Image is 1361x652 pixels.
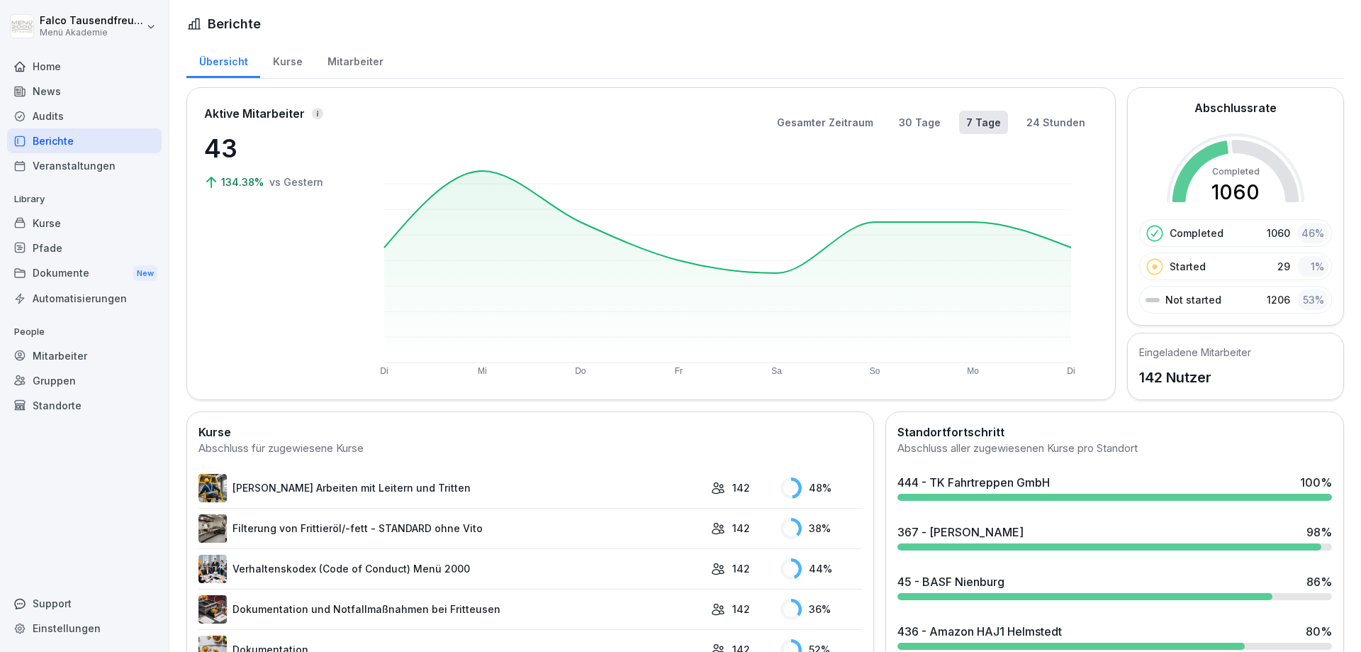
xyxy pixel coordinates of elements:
[198,514,704,543] a: Filterung von Frittieröl/-fett - STANDARD ohne Vito
[1306,524,1332,541] div: 98 %
[959,111,1008,134] button: 7 Tage
[7,128,162,153] a: Berichte
[897,424,1332,441] h2: Standortfortschritt
[186,42,260,78] a: Übersicht
[780,558,862,580] div: 44 %
[780,518,862,539] div: 38 %
[732,561,750,576] p: 142
[7,286,162,311] a: Automatisierungen
[269,175,323,189] p: vs Gestern
[780,599,862,620] div: 36 %
[780,477,862,499] div: 48 %
[198,595,704,624] a: Dokumentation und Notfallmaßnahmen bei Fritteusen
[7,104,162,128] a: Audits
[575,366,586,376] text: Do
[7,153,162,178] a: Veranstaltungen
[732,602,750,617] p: 142
[1297,223,1328,243] div: 46 %
[7,211,162,236] a: Kurse
[1300,474,1332,491] div: 100 %
[1306,623,1332,640] div: 80 %
[897,474,1050,491] div: 444 - TK Fahrtreppen GmbH
[7,321,162,343] p: People
[732,521,750,536] p: 142
[40,28,143,38] p: Menü Akademie
[732,480,750,495] p: 142
[221,175,267,189] p: 134.38%
[7,616,162,641] a: Einstellungen
[7,54,162,79] a: Home
[1170,226,1223,241] p: Completed
[7,236,162,260] a: Pfade
[198,555,704,583] a: Verhaltenskodex (Code of Conduct) Menü 2000
[897,623,1062,640] div: 436 - Amazon HAJ1 Helmstedt
[7,343,162,368] a: Mitarbeiter
[7,79,162,104] a: News
[897,573,1004,590] div: 45 - BASF Nienburg
[1139,345,1251,360] h5: Eingeladene Mitarbeiter
[897,441,1332,457] div: Abschluss aller zugewiesenen Kurse pro Standort
[208,14,261,33] h1: Berichte
[1139,367,1251,388] p: 142 Nutzer
[967,366,979,376] text: Mo
[315,42,396,78] a: Mitarbeiter
[198,595,227,624] img: t30obnioake0y3p0okzoia1o.png
[260,42,315,78] a: Kurse
[478,366,487,376] text: Mi
[133,265,157,282] div: New
[7,591,162,616] div: Support
[198,441,862,457] div: Abschluss für zugewiesene Kurse
[1019,111,1092,134] button: 24 Stunden
[1297,289,1328,310] div: 53 %
[1194,99,1277,116] h2: Abschlussrate
[40,15,143,27] p: Falco Tausendfreund
[204,129,346,167] p: 43
[198,555,227,583] img: hh3kvobgi93e94d22i1c6810.png
[198,424,862,441] h2: Kurse
[1165,292,1221,307] p: Not started
[770,111,880,134] button: Gesamter Zeitraum
[1170,259,1206,274] p: Started
[1267,226,1290,241] p: 1060
[7,368,162,393] a: Gruppen
[892,468,1338,507] a: 444 - TK Fahrtreppen GmbH100%
[892,111,948,134] button: 30 Tage
[1306,573,1332,590] div: 86 %
[870,366,880,376] text: So
[198,474,704,502] a: [PERSON_NAME] Arbeiten mit Leitern und Tritten
[675,366,683,376] text: Fr
[1297,256,1328,277] div: 1 %
[771,366,782,376] text: Sa
[7,188,162,211] p: Library
[1277,259,1290,274] p: 29
[1267,292,1290,307] p: 1206
[1067,366,1075,376] text: Di
[380,366,388,376] text: Di
[897,524,1024,541] div: 367 - [PERSON_NAME]
[7,260,162,287] a: DokumenteNew
[892,568,1338,606] a: 45 - BASF Nienburg86%
[198,474,227,502] img: v7bxruicv7vvt4ltkcopmkzf.png
[204,105,305,122] p: Aktive Mitarbeiter
[7,393,162,418] a: Standorte
[892,518,1338,556] a: 367 - [PERSON_NAME]98%
[7,260,162,287] div: Dokumente
[198,514,227,543] img: lnrteyew03wyeg2dvomajll7.png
